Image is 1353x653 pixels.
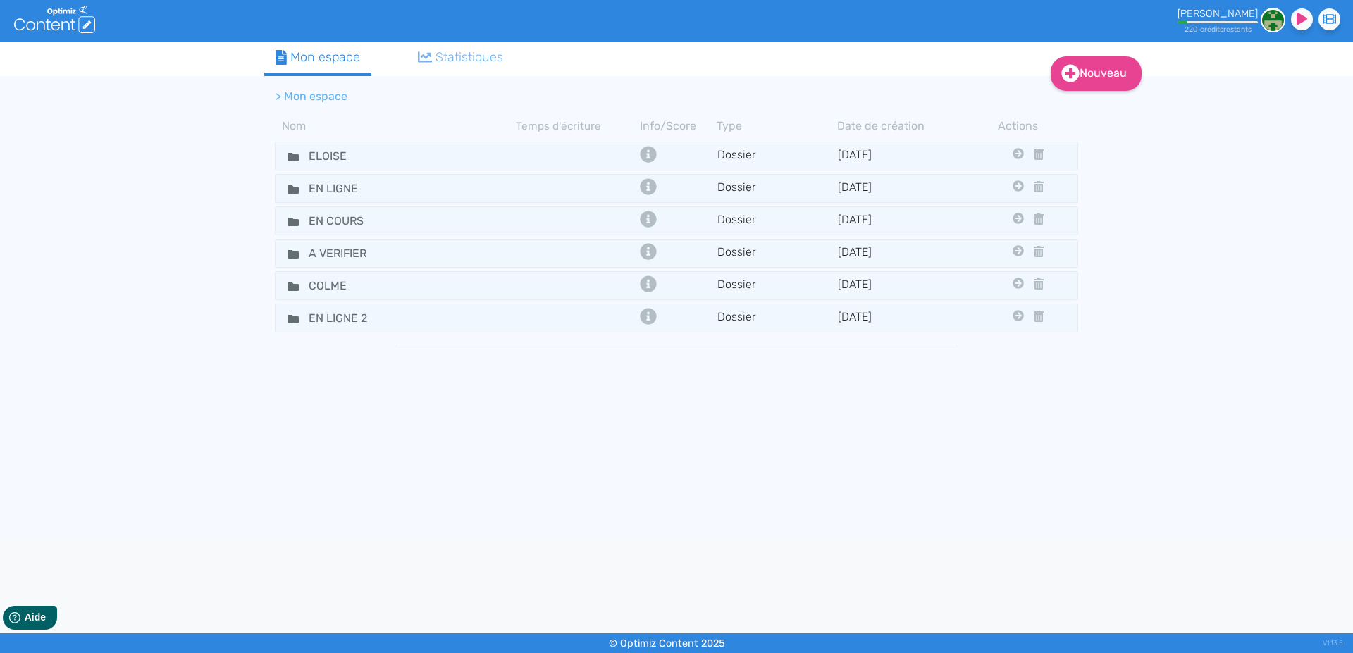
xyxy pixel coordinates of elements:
input: Nom de dossier [298,178,404,199]
td: [DATE] [837,308,958,328]
td: Dossier [717,146,837,166]
small: © Optimiz Content 2025 [609,638,725,649]
th: Actions [1009,118,1027,135]
input: Nom de dossier [298,308,404,328]
td: [DATE] [837,178,958,199]
th: Date de création [837,118,958,135]
nav: breadcrumb [264,80,969,113]
td: [DATE] [837,211,958,231]
td: Dossier [717,211,837,231]
td: Dossier [717,308,837,328]
span: s [1220,25,1223,34]
a: Nouveau [1051,56,1142,91]
td: Dossier [717,275,837,296]
img: 6adefb463699458b3a7e00f487fb9d6a [1261,8,1285,32]
input: Nom de dossier [298,146,404,166]
input: Nom de dossier [298,243,404,263]
div: Statistiques [418,48,504,67]
th: Temps d'écriture [516,118,636,135]
th: Nom [275,118,516,135]
td: Dossier [717,243,837,263]
span: s [1248,25,1252,34]
small: 220 crédit restant [1185,25,1252,34]
th: Info/Score [636,118,717,135]
td: [DATE] [837,275,958,296]
th: Type [717,118,837,135]
a: Statistiques [407,42,515,73]
div: Mon espace [276,48,360,67]
td: [DATE] [837,146,958,166]
input: Nom de dossier [298,275,404,296]
a: Mon espace [264,42,371,76]
div: [PERSON_NAME] [1178,8,1258,20]
input: Nom de dossier [298,211,404,231]
td: [DATE] [837,243,958,263]
td: Dossier [717,178,837,199]
div: V1.13.5 [1323,633,1342,653]
li: > Mon espace [276,88,347,105]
